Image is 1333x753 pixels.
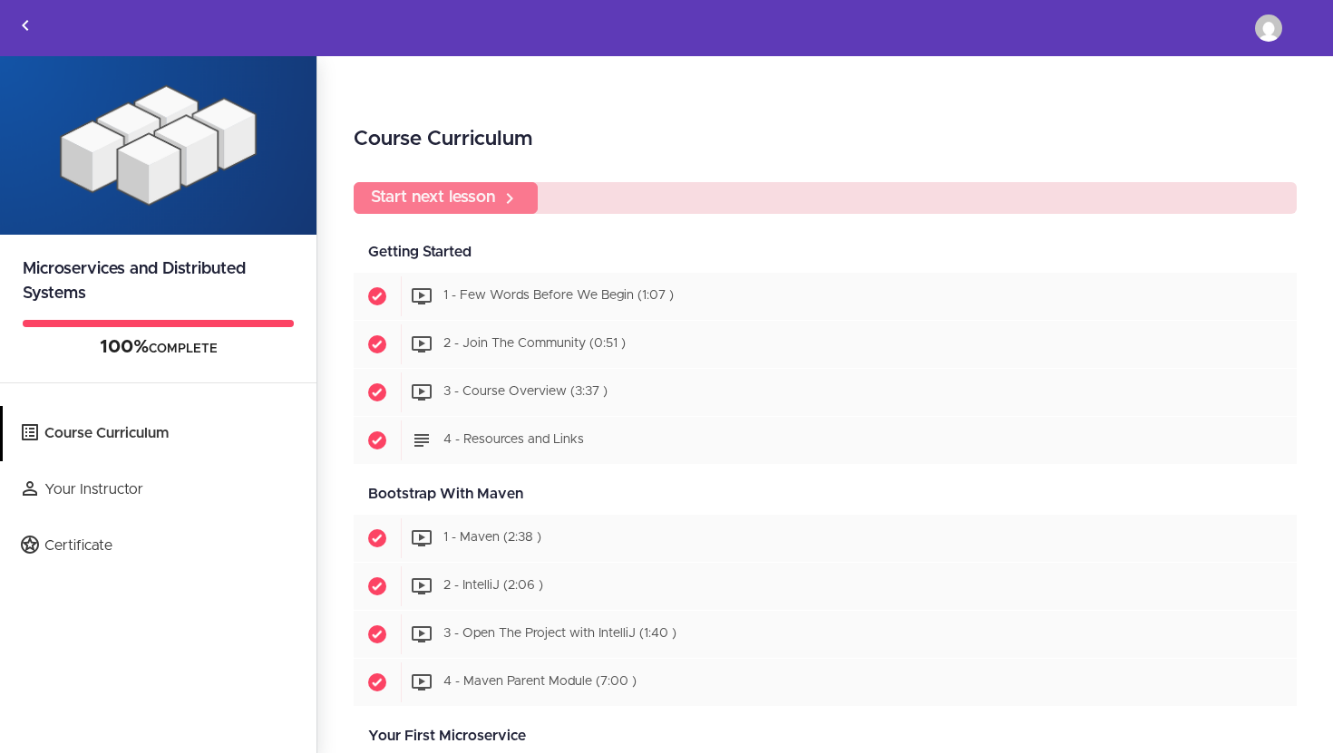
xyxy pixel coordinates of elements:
span: Completed item [354,273,401,320]
span: 2 - Join The Community (0:51 ) [443,338,626,351]
span: Completed item [354,515,401,562]
a: Certificate [3,518,316,574]
a: Course Curriculum [3,406,316,461]
span: 2 - IntelliJ (2:06 ) [443,580,543,593]
span: 4 - Maven Parent Module (7:00 ) [443,676,637,689]
span: 3 - Open The Project with IntelliJ (1:40 ) [443,628,676,641]
span: 1 - Maven (2:38 ) [443,532,541,545]
div: COMPLETE [23,336,294,360]
a: Completed item 2 - IntelliJ (2:06 ) [354,563,1297,610]
a: Completed item 1 - Maven (2:38 ) [354,515,1297,562]
h2: Course Curriculum [354,124,1297,155]
span: Completed item [354,611,401,658]
img: vijendraworkacc@gmail.com [1255,14,1282,42]
span: Completed item [354,369,401,416]
a: Completed item 2 - Join The Community (0:51 ) [354,321,1297,368]
span: 100% [100,338,149,356]
a: Completed item 3 - Course Overview (3:37 ) [354,369,1297,416]
a: Your Instructor [3,462,316,517]
svg: Back to courses [15,14,36,36]
a: Completed item 4 - Resources and Links [354,417,1297,464]
span: 1 - Few Words Before We Begin (1:07 ) [443,290,674,303]
span: Completed item [354,563,401,610]
div: Getting Started [354,232,1297,273]
a: Back to courses [1,1,50,55]
span: Completed item [354,659,401,706]
a: Completed item 3 - Open The Project with IntelliJ (1:40 ) [354,611,1297,658]
a: Completed item 4 - Maven Parent Module (7:00 ) [354,659,1297,706]
span: Completed item [354,417,401,464]
a: Completed item 1 - Few Words Before We Begin (1:07 ) [354,273,1297,320]
div: Bootstrap With Maven [354,474,1297,515]
span: 3 - Course Overview (3:37 ) [443,386,608,399]
span: 4 - Resources and Links [443,434,584,447]
span: Completed item [354,321,401,368]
